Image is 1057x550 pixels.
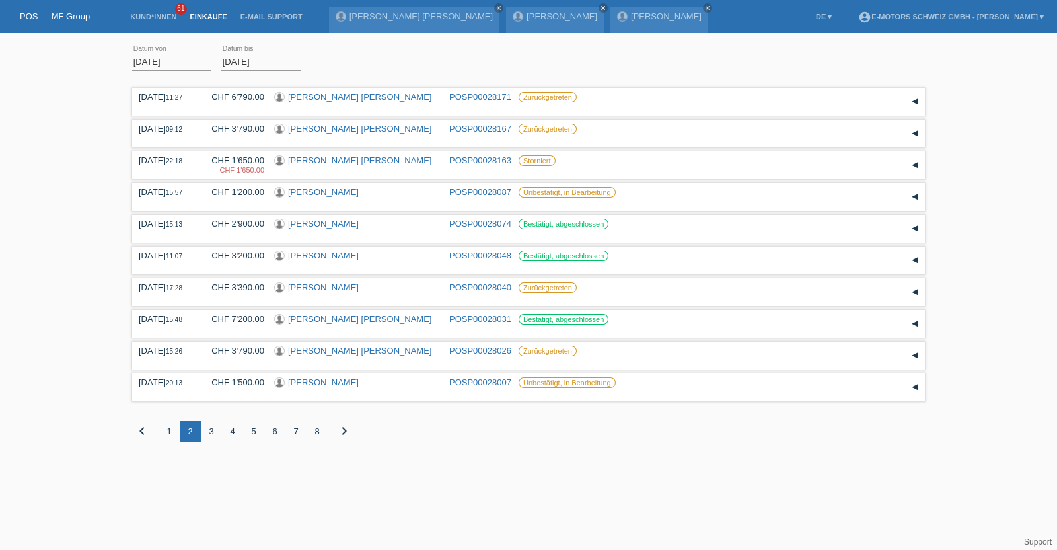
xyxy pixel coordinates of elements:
[519,124,577,134] label: Zurückgetreten
[201,92,264,102] div: CHF 6'790.00
[449,346,511,356] a: POSP00028026
[527,11,597,21] a: [PERSON_NAME]
[519,346,577,356] label: Zurückgetreten
[175,3,187,15] span: 61
[288,314,431,324] a: [PERSON_NAME] [PERSON_NAME]
[631,11,702,21] a: [PERSON_NAME]
[905,219,925,239] div: auf-/zuklappen
[519,377,616,388] label: Unbestätigt, in Bearbeitung
[139,92,192,102] div: [DATE]
[449,282,511,292] a: POSP00028040
[201,166,264,174] div: 03.10.2025 / neu
[494,3,503,13] a: close
[905,377,925,397] div: auf-/zuklappen
[20,11,90,21] a: POS — MF Group
[600,5,606,11] i: close
[166,348,182,355] span: 15:26
[704,5,711,11] i: close
[139,219,192,229] div: [DATE]
[519,251,608,261] label: Bestätigt, abgeschlossen
[234,13,309,20] a: E-Mail Support
[449,187,511,197] a: POSP00028087
[139,251,192,260] div: [DATE]
[449,92,511,102] a: POSP00028171
[139,155,192,165] div: [DATE]
[183,13,233,20] a: Einkäufe
[166,284,182,292] span: 17:28
[336,423,352,439] i: chevron_right
[288,282,359,292] a: [PERSON_NAME]
[201,219,264,229] div: CHF 2'900.00
[288,155,431,165] a: [PERSON_NAME] [PERSON_NAME]
[288,92,431,102] a: [PERSON_NAME] [PERSON_NAME]
[449,314,511,324] a: POSP00028031
[134,423,150,439] i: chevron_left
[166,157,182,165] span: 22:18
[307,421,328,442] div: 8
[905,155,925,175] div: auf-/zuklappen
[288,219,359,229] a: [PERSON_NAME]
[449,219,511,229] a: POSP00028074
[519,155,556,166] label: Storniert
[519,187,616,198] label: Unbestätigt, in Bearbeitung
[599,3,608,13] a: close
[166,379,182,387] span: 20:13
[166,126,182,133] span: 09:12
[201,155,264,175] div: CHF 1'650.00
[139,346,192,356] div: [DATE]
[139,377,192,387] div: [DATE]
[288,377,359,387] a: [PERSON_NAME]
[449,155,511,165] a: POSP00028163
[905,92,925,112] div: auf-/zuklappen
[288,124,431,134] a: [PERSON_NAME] [PERSON_NAME]
[449,251,511,260] a: POSP00028048
[905,314,925,334] div: auf-/zuklappen
[139,282,192,292] div: [DATE]
[495,5,502,11] i: close
[449,124,511,134] a: POSP00028167
[201,282,264,292] div: CHF 3'390.00
[905,251,925,270] div: auf-/zuklappen
[166,94,182,101] span: 11:27
[264,421,285,442] div: 6
[201,346,264,356] div: CHF 3'790.00
[166,221,182,228] span: 15:13
[222,421,243,442] div: 4
[288,187,359,197] a: [PERSON_NAME]
[201,124,264,134] div: CHF 3'790.00
[809,13,838,20] a: DE ▾
[139,314,192,324] div: [DATE]
[139,187,192,197] div: [DATE]
[139,124,192,134] div: [DATE]
[905,124,925,143] div: auf-/zuklappen
[1024,537,1052,547] a: Support
[166,316,182,323] span: 15:48
[201,421,222,442] div: 3
[519,282,577,293] label: Zurückgetreten
[349,11,493,21] a: [PERSON_NAME] [PERSON_NAME]
[519,92,577,102] label: Zurückgetreten
[166,253,182,260] span: 11:07
[243,421,264,442] div: 5
[201,314,264,324] div: CHF 7'200.00
[852,13,1050,20] a: account_circleE-Motors Schweiz GmbH - [PERSON_NAME] ▾
[124,13,183,20] a: Kund*innen
[519,219,608,229] label: Bestätigt, abgeschlossen
[288,346,431,356] a: [PERSON_NAME] [PERSON_NAME]
[285,421,307,442] div: 7
[449,377,511,387] a: POSP00028007
[201,377,264,387] div: CHF 1'500.00
[159,421,180,442] div: 1
[180,421,201,442] div: 2
[858,11,871,24] i: account_circle
[288,251,359,260] a: [PERSON_NAME]
[905,346,925,366] div: auf-/zuklappen
[201,251,264,260] div: CHF 3'200.00
[703,3,712,13] a: close
[201,187,264,197] div: CHF 1'200.00
[166,189,182,196] span: 15:57
[905,282,925,302] div: auf-/zuklappen
[519,314,608,325] label: Bestätigt, abgeschlossen
[905,187,925,207] div: auf-/zuklappen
